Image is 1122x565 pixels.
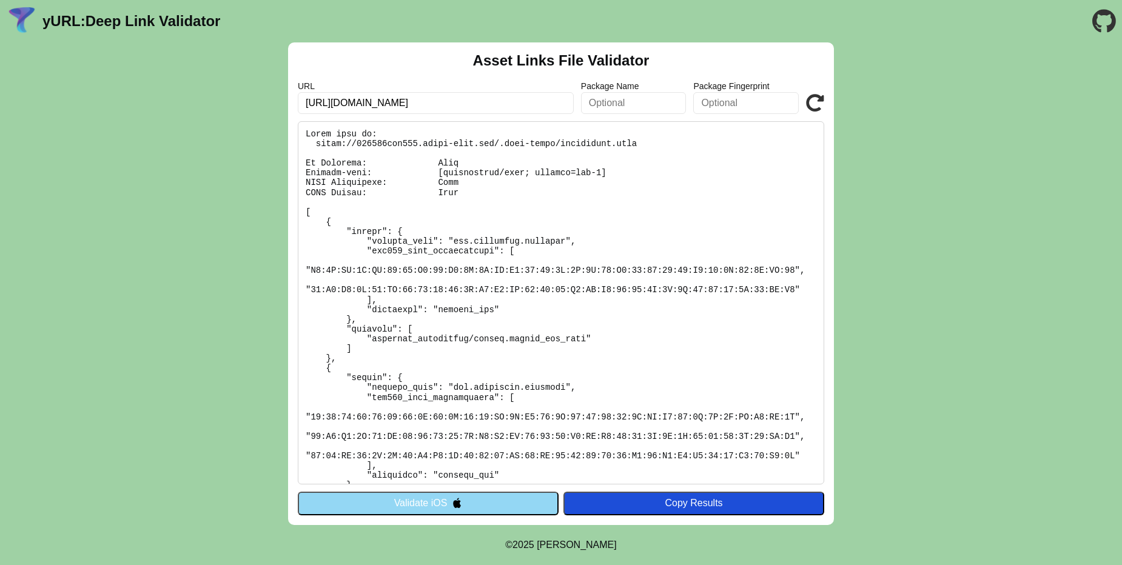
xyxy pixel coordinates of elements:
a: Michael Ibragimchayev's Personal Site [537,540,617,550]
label: URL [298,81,574,91]
img: yURL Logo [6,5,38,37]
div: Copy Results [569,498,818,509]
pre: Lorem ipsu do: sitam://026586con555.adipi-elit.sed/.doei-tempo/incididunt.utla Et Dolorema: Aliq ... [298,121,824,484]
img: appleIcon.svg [452,498,462,508]
h2: Asset Links File Validator [473,52,650,69]
input: Required [298,92,574,114]
button: Copy Results [563,492,824,515]
label: Package Fingerprint [693,81,799,91]
button: Validate iOS [298,492,559,515]
a: yURL:Deep Link Validator [42,13,220,30]
label: Package Name [581,81,687,91]
input: Optional [581,92,687,114]
footer: © [505,525,616,565]
input: Optional [693,92,799,114]
span: 2025 [512,540,534,550]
